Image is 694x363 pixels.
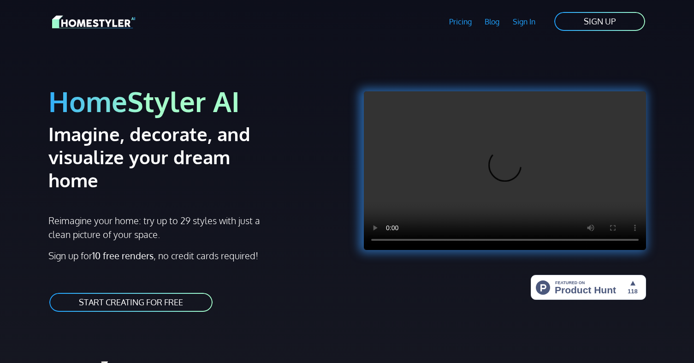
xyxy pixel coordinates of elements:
h1: HomeStyler AI [48,84,342,119]
strong: 10 free renders [92,250,154,262]
img: HomeStyler AI - Interior Design Made Easy: One Click to Your Dream Home | Product Hunt [531,275,646,300]
a: START CREATING FOR FREE [48,292,214,313]
a: Blog [478,11,506,32]
a: Pricing [442,11,478,32]
a: SIGN UP [553,11,646,32]
p: Reimagine your home: try up to 29 styles with just a clean picture of your space. [48,214,268,241]
p: Sign up for , no credit cards required! [48,249,342,262]
h2: Imagine, decorate, and visualize your dream home [48,122,283,191]
img: HomeStyler AI logo [52,14,135,30]
a: Sign In [506,11,542,32]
